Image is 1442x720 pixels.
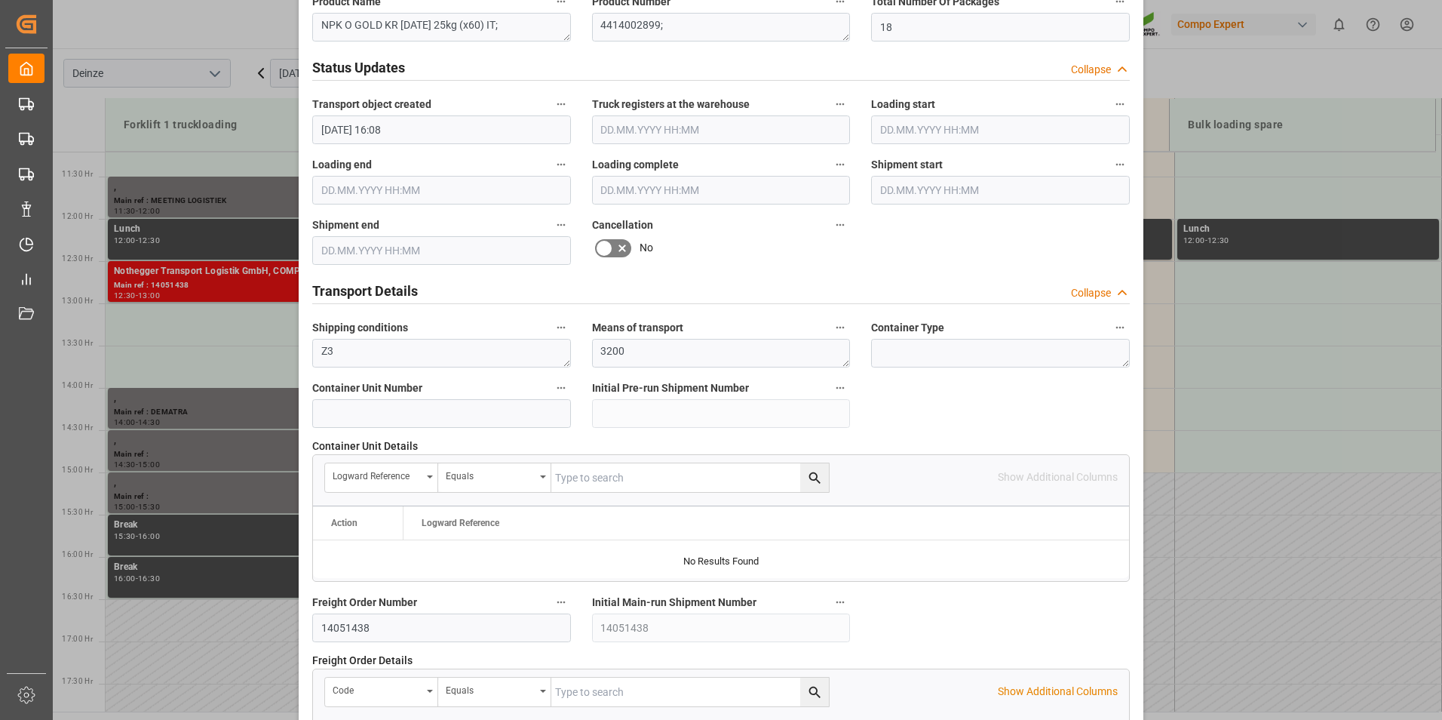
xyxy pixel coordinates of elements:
[1071,62,1111,78] div: Collapse
[312,176,571,205] input: DD.MM.YYYY HH:MM
[592,595,756,611] span: Initial Main-run Shipment Number
[312,157,372,173] span: Loading end
[438,463,551,492] button: open menu
[333,680,422,697] div: code
[438,678,551,706] button: open menu
[592,176,851,205] input: DD.MM.YYYY HH:MM
[592,320,683,336] span: Means of transport
[830,592,850,612] button: Initial Main-run Shipment Number
[422,518,499,528] span: Logward Reference
[592,380,749,396] span: Initial Pre-run Shipment Number
[333,466,422,483] div: Logward Reference
[592,115,851,144] input: DD.MM.YYYY HH:MM
[312,339,571,368] textarea: Z3
[446,466,535,483] div: Equals
[312,97,431,112] span: Transport object created
[446,680,535,697] div: Equals
[1110,94,1130,114] button: Loading start
[551,94,571,114] button: Transport object created
[871,176,1130,205] input: DD.MM.YYYY HH:MM
[871,97,935,112] span: Loading start
[830,215,850,235] button: Cancellation
[312,57,405,78] h2: Status Updates
[312,380,422,396] span: Container Unit Number
[640,240,653,256] span: No
[551,318,571,337] button: Shipping conditions
[312,281,418,301] h2: Transport Details
[325,463,438,492] button: open menu
[830,318,850,337] button: Means of transport
[592,339,851,368] textarea: 3200
[312,320,408,336] span: Shipping conditions
[592,97,750,112] span: Truck registers at the warehouse
[325,678,438,706] button: open menu
[312,115,571,144] input: DD.MM.YYYY HH:MM
[871,157,943,173] span: Shipment start
[871,320,944,336] span: Container Type
[312,236,571,265] input: DD.MM.YYYY HH:MM
[551,592,571,612] button: Freight Order Number
[551,378,571,398] button: Container Unit Number
[592,13,851,42] textarea: 4414002899;
[800,463,829,492] button: search button
[998,684,1118,700] p: Show Additional Columns
[830,378,850,398] button: Initial Pre-run Shipment Number
[592,157,679,173] span: Loading complete
[1110,155,1130,174] button: Shipment start
[551,215,571,235] button: Shipment end
[1071,285,1111,301] div: Collapse
[312,653,413,669] span: Freight Order Details
[800,678,829,706] button: search button
[312,13,571,42] textarea: NPK O GOLD KR [DATE] 25kg (x60) IT;
[830,155,850,174] button: Loading complete
[331,518,357,528] div: Action
[592,217,653,233] span: Cancellation
[551,155,571,174] button: Loading end
[312,438,418,454] span: Container Unit Details
[312,217,379,233] span: Shipment end
[871,115,1130,144] input: DD.MM.YYYY HH:MM
[551,678,829,706] input: Type to search
[830,94,850,114] button: Truck registers at the warehouse
[312,595,417,611] span: Freight Order Number
[551,463,829,492] input: Type to search
[1110,318,1130,337] button: Container Type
